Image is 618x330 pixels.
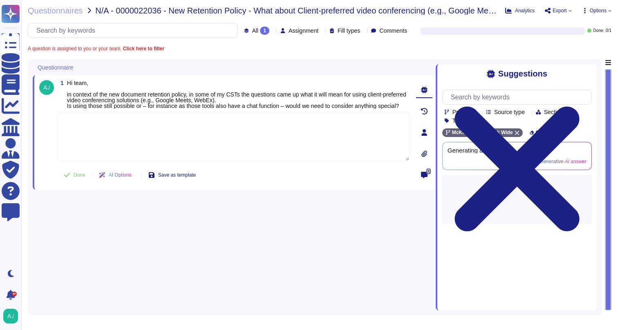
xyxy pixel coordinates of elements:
[121,46,164,52] b: Click here to filter
[28,46,164,51] span: A question is assigned to you or your team.
[74,173,85,177] span: Done
[338,28,360,34] span: Fill types
[515,8,535,13] span: Analytics
[3,309,18,323] img: user
[28,7,83,15] span: Questionnaires
[57,80,64,86] span: 1
[606,29,611,33] span: 0 / 1
[426,168,431,174] span: 0
[447,90,591,104] input: Search by keywords
[57,167,92,183] button: Done
[289,28,318,34] span: Assignment
[38,65,73,70] span: Questionnaire
[39,80,54,95] img: user
[379,28,407,34] span: Comments
[2,307,24,325] button: user
[593,29,604,33] span: Done:
[505,7,535,14] button: Analytics
[32,23,237,38] input: Search by keywords
[109,173,132,177] span: AI Options
[553,8,567,13] span: Export
[252,28,259,34] span: All
[12,292,17,296] div: 9+
[590,8,607,13] span: Options
[95,7,499,15] span: N/A - 0000022036 - New Retention Policy - What about Client-preferred video conferencing (e.g., G...
[158,173,196,177] span: Save as template
[67,80,406,109] span: Hi team, in context of the new document retention policy, in some of my CSTs the questions came u...
[142,167,203,183] button: Save as template
[260,27,269,35] div: 1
